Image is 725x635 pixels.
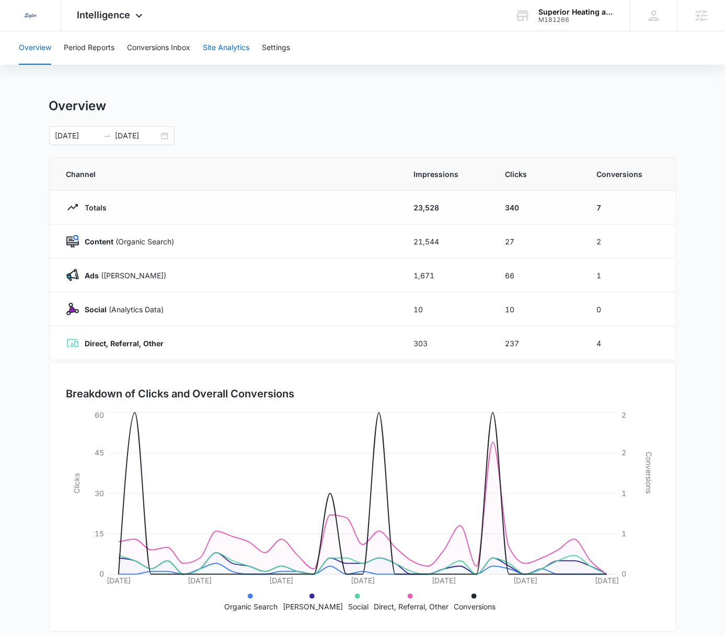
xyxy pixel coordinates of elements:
[79,270,167,281] p: ([PERSON_NAME])
[17,17,25,25] img: logo_orange.svg
[493,326,584,360] td: 237
[401,292,493,326] td: 10
[94,529,103,538] tspan: 15
[85,339,164,348] strong: Direct, Referral, Other
[94,411,103,420] tspan: 60
[188,577,212,585] tspan: [DATE]
[584,191,676,225] td: 7
[66,169,389,180] span: Channel
[106,577,130,585] tspan: [DATE]
[622,570,626,579] tspan: 0
[103,132,111,140] span: swap-right
[72,473,80,493] tspan: Clicks
[401,225,493,258] td: 21,544
[66,386,295,402] h3: Breakdown of Clicks and Overall Conversions
[597,169,659,180] span: Conversions
[595,577,619,585] tspan: [DATE]
[66,269,79,281] img: Ads
[104,61,112,69] img: tab_keywords_by_traffic_grey.svg
[85,237,114,246] strong: Content
[432,577,456,585] tspan: [DATE]
[94,449,103,457] tspan: 45
[40,62,94,68] div: Domain Overview
[283,601,343,612] p: [PERSON_NAME]
[27,27,115,36] div: Domain: [DOMAIN_NAME]
[374,601,449,612] p: Direct, Referral, Other
[622,411,626,420] tspan: 2
[79,236,175,247] p: (Organic Search)
[584,258,676,292] td: 1
[584,326,676,360] td: 4
[99,570,103,579] tspan: 0
[17,27,25,36] img: website_grey.svg
[493,225,584,258] td: 27
[85,305,107,314] strong: Social
[538,16,615,23] div: account id
[49,98,107,114] h1: Overview
[505,169,572,180] span: Clicks
[225,601,278,612] p: Organic Search
[21,6,40,25] img: Sigler Corporate
[55,130,99,142] input: Start date
[79,202,107,213] p: Totals
[493,191,584,225] td: 340
[116,62,176,68] div: Keywords by Traffic
[622,449,626,457] tspan: 2
[414,169,480,180] span: Impressions
[103,132,111,140] span: to
[538,8,615,16] div: account name
[401,326,493,360] td: 303
[262,31,290,65] button: Settings
[19,31,51,65] button: Overview
[584,292,676,326] td: 0
[66,303,79,315] img: Social
[85,271,99,280] strong: Ads
[401,191,493,225] td: 23,528
[29,17,51,25] div: v 4.0.25
[622,489,626,498] tspan: 1
[66,235,79,248] img: Content
[645,452,653,493] tspan: Conversions
[77,9,130,20] span: Intelligence
[269,577,293,585] tspan: [DATE]
[116,130,159,142] input: End date
[64,31,114,65] button: Period Reports
[454,601,496,612] p: Conversions
[513,577,537,585] tspan: [DATE]
[28,61,37,69] img: tab_domain_overview_orange.svg
[79,304,164,315] p: (Analytics Data)
[349,601,369,612] p: Social
[351,577,375,585] tspan: [DATE]
[584,225,676,258] td: 2
[94,489,103,498] tspan: 30
[203,31,249,65] button: Site Analytics
[493,292,584,326] td: 10
[127,31,190,65] button: Conversions Inbox
[401,258,493,292] td: 1,671
[493,258,584,292] td: 66
[622,529,626,538] tspan: 1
